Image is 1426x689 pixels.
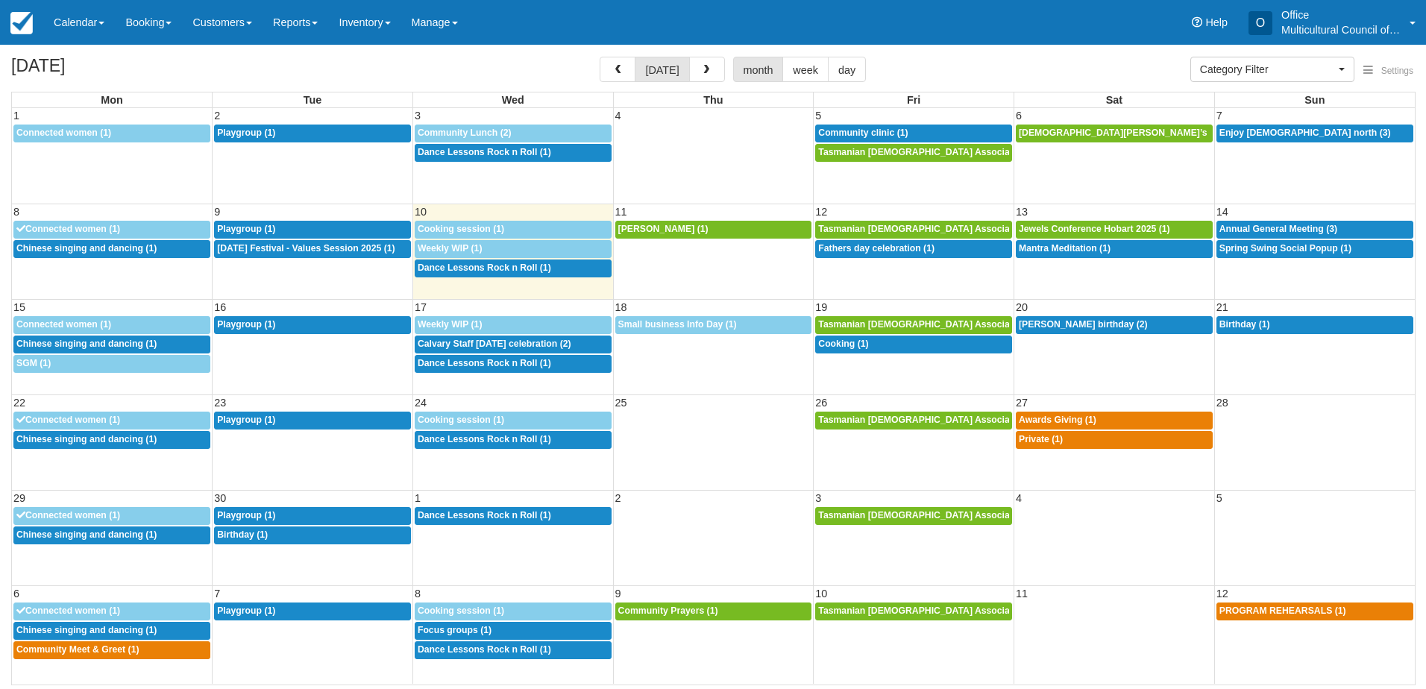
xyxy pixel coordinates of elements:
span: Cooking (1) [818,339,868,349]
span: Tasmanian [DEMOGRAPHIC_DATA] Association -Weekly Praying (1) [818,147,1113,157]
button: Settings [1354,60,1422,82]
span: [DATE] Festival - Values Session 2025 (1) [217,243,395,254]
span: Connected women (1) [16,319,111,330]
span: Community clinic (1) [818,128,908,138]
span: Weekly WIP (1) [418,243,483,254]
span: Help [1205,16,1228,28]
a: Dance Lessons Rock n Roll (1) [415,144,612,162]
span: Calvary Staff [DATE] celebration (2) [418,339,571,349]
span: Tasmanian [DEMOGRAPHIC_DATA] Association -Weekly Praying (1) [818,510,1113,520]
span: Connected women (1) [16,605,120,616]
img: checkfront-main-nav-mini-logo.png [10,12,33,34]
span: 3 [413,110,422,122]
span: 11 [1014,588,1029,600]
span: Birthday (1) [1219,319,1270,330]
span: Tasmanian [DEMOGRAPHIC_DATA] Association -Weekly Praying (1) [818,605,1113,616]
span: 6 [1014,110,1023,122]
a: Dance Lessons Rock n Roll (1) [415,259,612,277]
button: day [828,57,866,82]
span: 7 [213,588,222,600]
span: [PERSON_NAME] birthday (2) [1019,319,1148,330]
a: [PERSON_NAME] birthday (2) [1016,316,1213,334]
span: 8 [413,588,422,600]
span: 22 [12,397,27,409]
span: SGM (1) [16,358,51,368]
span: PROGRAM REHEARSALS (1) [1219,605,1346,616]
span: 24 [413,397,428,409]
span: 17 [413,301,428,313]
a: Enjoy [DEMOGRAPHIC_DATA] north (3) [1216,125,1413,142]
a: Cooking session (1) [415,412,612,430]
p: Office [1281,7,1401,22]
a: SGM (1) [13,355,210,373]
span: Dance Lessons Rock n Roll (1) [418,434,551,444]
span: 23 [213,397,227,409]
a: Mantra Meditation (1) [1016,240,1213,258]
span: Focus groups (1) [418,625,491,635]
span: 21 [1215,301,1230,313]
span: Enjoy [DEMOGRAPHIC_DATA] north (3) [1219,128,1391,138]
span: Chinese singing and dancing (1) [16,529,157,540]
span: 15 [12,301,27,313]
span: Chinese singing and dancing (1) [16,339,157,349]
a: Community clinic (1) [815,125,1012,142]
span: Playgroup (1) [217,319,275,330]
span: Playgroup (1) [217,510,275,520]
span: Dance Lessons Rock n Roll (1) [418,358,551,368]
a: Dance Lessons Rock n Roll (1) [415,355,612,373]
a: Birthday (1) [214,526,411,544]
a: Playgroup (1) [214,507,411,525]
span: Thu [703,94,723,106]
span: Connected women (1) [16,224,120,234]
a: Playgroup (1) [214,221,411,239]
span: Awards Giving (1) [1019,415,1096,425]
span: Settings [1381,66,1413,76]
a: Tasmanian [DEMOGRAPHIC_DATA] Association -Weekly Praying (1) [815,603,1012,620]
a: Dance Lessons Rock n Roll (1) [415,431,612,449]
a: [DEMOGRAPHIC_DATA][PERSON_NAME]’s birthday (1) [1016,125,1213,142]
a: Private (1) [1016,431,1213,449]
span: Private (1) [1019,434,1063,444]
span: 12 [814,206,829,218]
span: Dance Lessons Rock n Roll (1) [418,147,551,157]
span: Community Lunch (2) [418,128,512,138]
div: O [1248,11,1272,35]
a: Playgroup (1) [214,125,411,142]
span: 29 [12,492,27,504]
a: Jewels Conference Hobart 2025 (1) [1016,221,1213,239]
span: Sun [1304,94,1325,106]
a: Connected women (1) [13,221,210,239]
span: 10 [413,206,428,218]
a: Connected women (1) [13,412,210,430]
span: Community Meet & Greet (1) [16,644,139,655]
span: Category Filter [1200,62,1335,77]
span: Connected women (1) [16,510,120,520]
span: 5 [814,110,823,122]
span: 1 [413,492,422,504]
span: Fri [907,94,920,106]
span: Spring Swing Social Popup (1) [1219,243,1351,254]
a: Birthday (1) [1216,316,1413,334]
span: 27 [1014,397,1029,409]
span: Community Prayers (1) [618,605,718,616]
span: Tasmanian [DEMOGRAPHIC_DATA] Association -Weekly Praying (1) [818,224,1113,234]
span: 14 [1215,206,1230,218]
h2: [DATE] [11,57,200,84]
span: Dance Lessons Rock n Roll (1) [418,510,551,520]
span: 16 [213,301,227,313]
span: 18 [614,301,629,313]
a: Focus groups (1) [415,622,612,640]
span: [DEMOGRAPHIC_DATA][PERSON_NAME]’s birthday (1) [1019,128,1260,138]
a: Dance Lessons Rock n Roll (1) [415,507,612,525]
span: Playgroup (1) [217,415,275,425]
span: 9 [614,588,623,600]
span: Chinese singing and dancing (1) [16,434,157,444]
a: Calvary Staff [DATE] celebration (2) [415,336,612,353]
a: Community Meet & Greet (1) [13,641,210,659]
span: 4 [1014,492,1023,504]
a: Connected women (1) [13,603,210,620]
i: Help [1192,17,1202,28]
span: Connected women (1) [16,128,111,138]
span: 9 [213,206,222,218]
span: 19 [814,301,829,313]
